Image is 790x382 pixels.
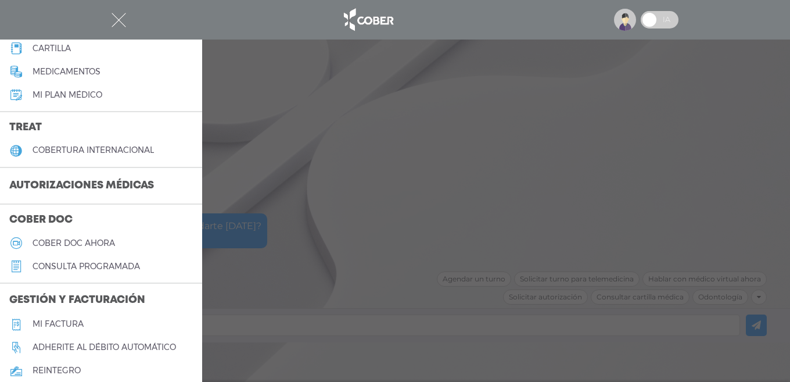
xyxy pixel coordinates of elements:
h5: cartilla [33,44,71,53]
h5: medicamentos [33,67,100,77]
img: logo_cober_home-white.png [337,6,398,34]
h5: Mi plan médico [33,90,102,100]
h5: Cober doc ahora [33,238,115,248]
h5: Adherite al débito automático [33,342,176,352]
h5: Mi factura [33,319,84,329]
h5: consulta programada [33,262,140,272]
h5: cobertura internacional [33,145,154,155]
img: Cober_menu-close-white.svg [112,13,126,27]
h5: reintegro [33,366,81,376]
img: profile-placeholder.svg [614,9,636,31]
